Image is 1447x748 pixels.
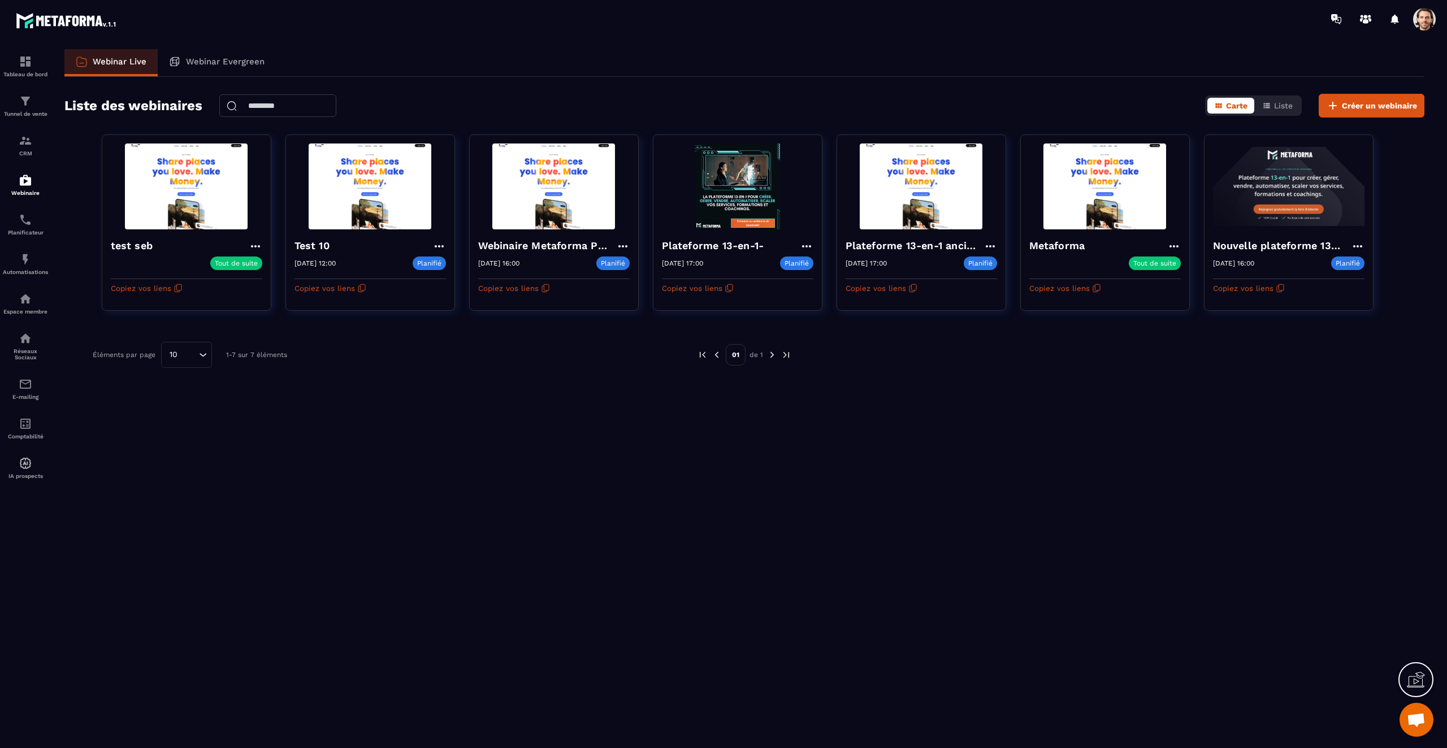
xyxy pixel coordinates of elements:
img: webinar-background [846,143,997,229]
div: Search for option [161,342,212,368]
h4: Nouvelle plateforme 13-en-1 [1213,238,1351,254]
img: automations [19,456,32,470]
p: Tableau de bord [3,71,48,77]
img: webinar-background [1029,143,1181,229]
h2: Liste des webinaires [64,94,202,117]
img: webinar-background [1213,143,1364,229]
p: Tunnel de vente [3,111,48,117]
button: Copiez vos liens [662,279,734,297]
button: Copiez vos liens [1213,279,1285,297]
p: E-mailing [3,394,48,400]
img: webinar-background [111,143,262,229]
a: automationsautomationsWebinaire [3,165,48,205]
a: social-networksocial-networkRéseaux Sociaux [3,323,48,369]
img: webinar-background [478,143,630,229]
p: Planifié [780,256,813,270]
img: logo [16,10,118,31]
a: formationformationCRM [3,125,48,165]
h4: Plateforme 13-en-1 ancien [846,238,984,254]
h4: Metaforma [1029,238,1091,254]
a: automationsautomationsEspace membre [3,284,48,323]
p: Réseaux Sociaux [3,348,48,360]
button: Carte [1207,98,1254,114]
a: automationsautomationsAutomatisations [3,244,48,284]
h4: test seb [111,238,159,254]
p: Webinar Evergreen [186,56,265,67]
a: Open chat [1400,703,1433,737]
button: Liste [1255,98,1299,114]
p: [DATE] 17:00 [846,259,887,267]
p: Planifié [596,256,630,270]
p: IA prospects [3,473,48,479]
p: [DATE] 16:00 [478,259,519,267]
img: automations [19,292,32,306]
span: Carte [1226,101,1247,110]
a: accountantaccountantComptabilité [3,408,48,448]
img: automations [19,253,32,266]
h4: Test 10 [294,238,335,254]
a: formationformationTunnel de vente [3,86,48,125]
a: formationformationTableau de bord [3,46,48,86]
button: Copiez vos liens [111,279,183,297]
p: Planifié [964,256,997,270]
p: Webinaire [3,190,48,196]
img: webinar-background [662,143,813,229]
p: Automatisations [3,269,48,275]
button: Créer un webinaire [1319,94,1424,118]
h4: Plateforme 13-en-1- [662,238,770,254]
span: Créer un webinaire [1342,100,1417,111]
p: de 1 [750,350,763,359]
h4: Webinaire Metaforma Plateforme 13-en-1 [478,238,616,254]
button: Copiez vos liens [294,279,366,297]
p: Espace membre [3,308,48,315]
p: Tout de suite [1133,259,1176,267]
img: formation [19,134,32,147]
img: email [19,377,32,391]
img: prev [712,350,722,360]
p: Tout de suite [215,259,258,267]
img: scheduler [19,213,32,227]
img: webinar-background [294,143,446,229]
a: Webinar Live [64,49,158,76]
button: Copiez vos liens [478,279,550,297]
p: Éléments par page [93,351,155,359]
p: Planificateur [3,229,48,236]
p: 01 [726,344,746,366]
p: [DATE] 17:00 [662,259,703,267]
img: social-network [19,332,32,345]
a: emailemailE-mailing [3,369,48,408]
p: Comptabilité [3,433,48,440]
p: CRM [3,150,48,156]
span: 10 [166,349,181,361]
p: Webinar Live [93,56,146,67]
span: Liste [1274,101,1293,110]
a: schedulerschedulerPlanificateur [3,205,48,244]
img: formation [19,55,32,68]
p: [DATE] 12:00 [294,259,336,267]
img: next [767,350,777,360]
input: Search for option [181,349,196,361]
img: accountant [19,417,32,430]
button: Copiez vos liens [846,279,917,297]
p: 1-7 sur 7 éléments [226,351,287,359]
img: next [781,350,791,360]
button: Copiez vos liens [1029,279,1101,297]
p: Planifié [413,256,446,270]
p: [DATE] 16:00 [1213,259,1254,267]
img: formation [19,94,32,108]
img: prev [697,350,708,360]
p: Planifié [1331,256,1364,270]
img: automations [19,173,32,187]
